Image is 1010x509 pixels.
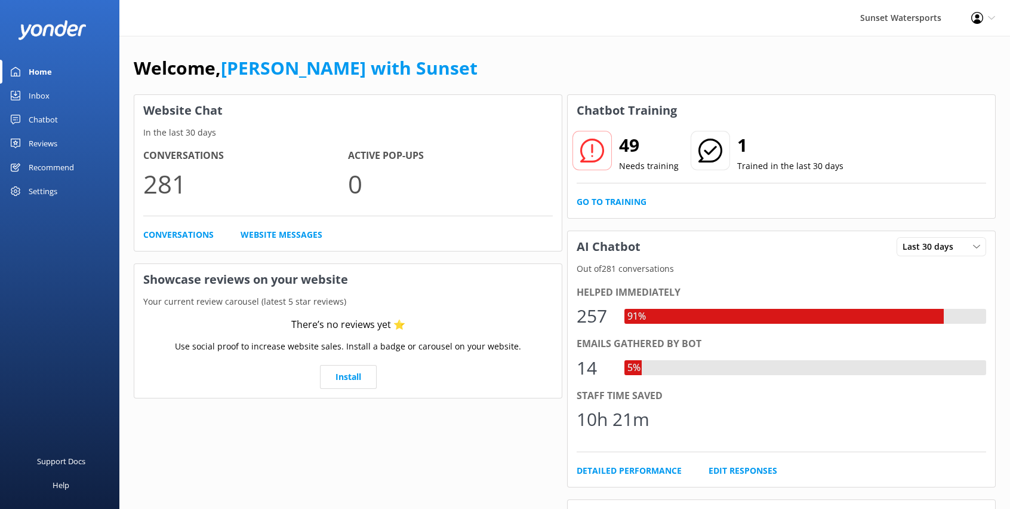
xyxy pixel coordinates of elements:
div: Settings [29,179,57,203]
h3: Website Chat [134,95,562,126]
a: [PERSON_NAME] with Sunset [221,56,478,80]
div: 5% [624,360,643,376]
div: Home [29,60,52,84]
h3: AI Chatbot [568,231,649,262]
div: Chatbot [29,108,58,131]
h1: Welcome, [134,54,478,82]
p: Your current review carousel (latest 5 star reviews) [134,295,562,308]
div: 14 [577,354,612,382]
div: There’s no reviews yet ⭐ [291,317,405,333]
div: Support Docs [37,449,85,473]
a: Install [320,365,377,389]
img: yonder-white-logo.png [18,20,87,40]
div: Help [53,473,69,497]
span: Last 30 days [903,240,960,253]
p: Trained in the last 30 days [737,160,843,173]
p: Use social proof to increase website sales. Install a badge or carousel on your website. [175,340,521,353]
a: Website Messages [241,228,322,241]
div: 10h 21m [577,405,649,434]
a: Edit Responses [709,464,777,477]
p: In the last 30 days [134,126,562,139]
a: Conversations [143,228,214,241]
h4: Active Pop-ups [348,148,553,164]
p: 0 [348,164,553,204]
p: Needs training [619,160,679,173]
p: 281 [143,164,348,204]
div: Emails gathered by bot [577,336,986,352]
h2: 1 [737,131,843,160]
a: Detailed Performance [577,464,682,477]
h2: 49 [619,131,679,160]
div: 91% [624,309,649,324]
div: Staff time saved [577,388,986,404]
h4: Conversations [143,148,348,164]
a: Go to Training [577,195,646,208]
h3: Chatbot Training [568,95,686,126]
h3: Showcase reviews on your website [134,264,562,295]
p: Out of 281 conversations [568,262,995,275]
div: Reviews [29,131,57,155]
div: Helped immediately [577,285,986,301]
div: 257 [577,302,612,330]
div: Inbox [29,84,50,108]
div: Recommend [29,155,74,179]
